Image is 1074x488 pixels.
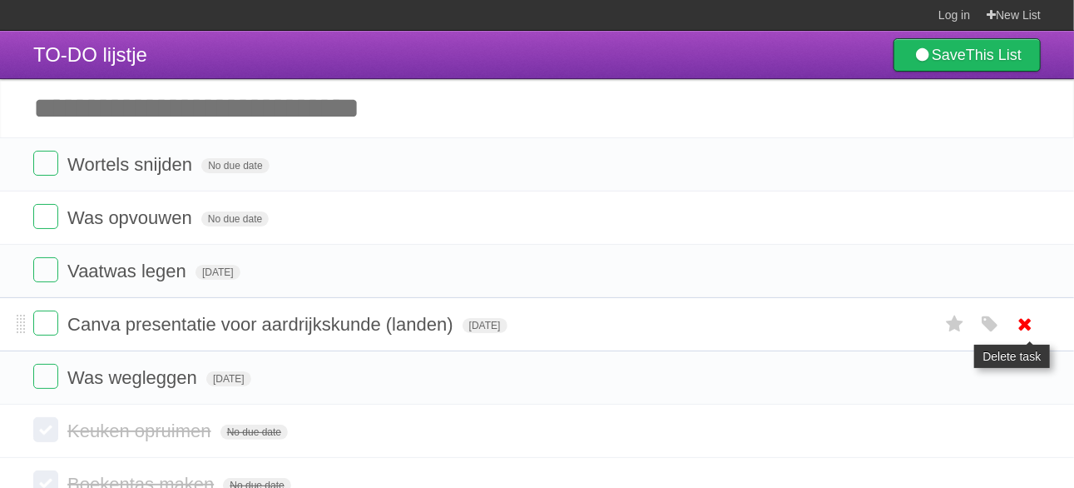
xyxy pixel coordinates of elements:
span: [DATE] [206,371,251,386]
b: This List [966,47,1022,63]
span: Keuken opruimen [67,421,215,441]
span: Was opvouwen [67,207,196,228]
label: Done [33,257,58,282]
label: Done [33,151,58,176]
a: SaveThis List [893,38,1041,72]
label: Done [33,417,58,442]
span: No due date [201,158,269,173]
span: Vaatwas legen [67,261,191,281]
label: Done [33,311,58,336]
span: No due date [201,212,269,227]
span: Wortels snijden [67,154,196,175]
span: TO-DO lijstje [33,43,147,66]
span: Was wegleggen [67,367,201,388]
label: Done [33,204,58,229]
span: Canva presentatie voor aardrijkskunde (landen) [67,314,457,335]
span: No due date [220,425,288,440]
span: [DATE] [463,318,507,333]
span: [DATE] [195,265,240,280]
label: Done [33,364,58,389]
label: Star task [939,311,971,338]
